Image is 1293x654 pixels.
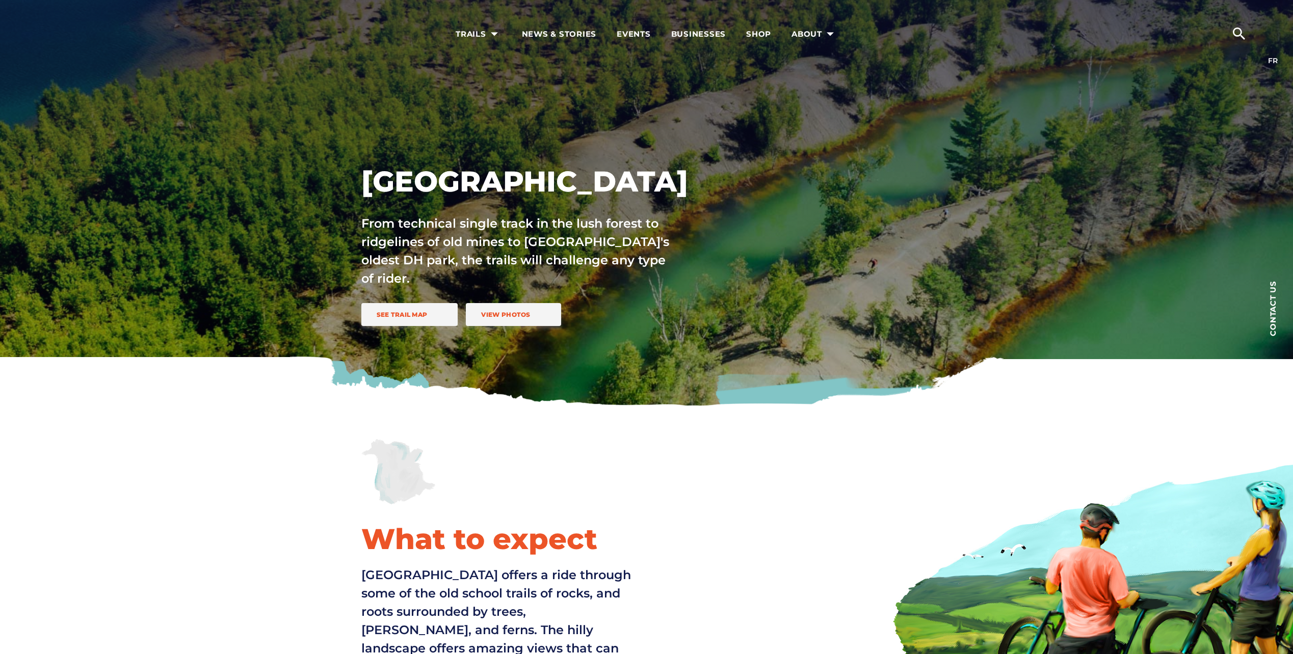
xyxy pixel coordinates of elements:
[617,29,651,39] span: Events
[361,521,639,557] h2: What to expect
[487,27,502,41] ion-icon: arrow dropdown
[1252,265,1293,351] a: Contact us
[1268,56,1278,65] a: FR
[361,214,671,288] p: From technical single track in the lush forest to ridgelines of old mines to [GEOGRAPHIC_DATA]'s ...
[746,29,771,39] span: Shop
[671,29,726,39] span: Businesses
[791,29,837,39] span: About
[361,163,738,199] h1: [GEOGRAPHIC_DATA]
[456,29,502,39] span: Trails
[1231,25,1247,42] ion-icon: search
[466,303,561,326] a: View Photos trail icon
[522,29,597,39] span: News & Stories
[361,303,458,326] a: See Trail Map trail icon
[481,311,530,318] span: View Photos
[377,311,428,318] span: See Trail Map
[1269,281,1277,336] span: Contact us
[823,27,837,41] ion-icon: arrow dropdown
